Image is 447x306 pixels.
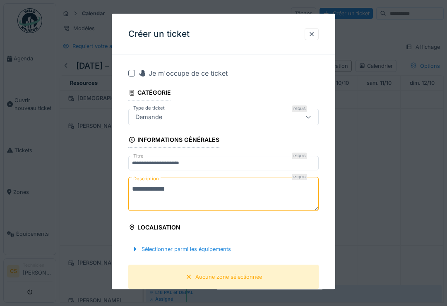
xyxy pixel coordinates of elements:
[128,86,171,100] div: Catégorie
[292,174,307,180] div: Requis
[132,153,145,160] label: Titre
[292,153,307,160] div: Requis
[128,134,219,148] div: Informations générales
[132,112,166,122] div: Demande
[195,273,262,281] div: Aucune zone sélectionnée
[132,105,166,112] label: Type de ticket
[132,174,161,184] label: Description
[128,221,180,235] div: Localisation
[128,29,190,39] h3: Créer un ticket
[292,105,307,112] div: Requis
[138,68,228,78] div: Je m'occupe de ce ticket
[128,244,234,255] div: Sélectionner parmi les équipements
